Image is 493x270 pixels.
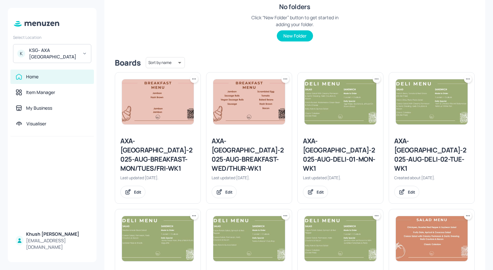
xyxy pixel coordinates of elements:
[13,35,91,40] div: Select Location
[394,136,469,173] div: AXA-[GEOGRAPHIC_DATA]-2025-AUG-DELI-02-TUE-WK1
[26,120,46,127] div: Visualiser
[134,189,141,195] div: Edit
[396,79,468,124] img: 2025-08-19-1755616353685mjtlix803an.jpeg
[122,216,194,261] img: 2025-09-04-1756996247491yl196r3rxs9.jpeg
[394,175,469,181] div: Created about [DATE].
[317,189,324,195] div: Edit
[277,30,313,41] button: New Folder
[29,47,78,60] div: KSG- AXA [GEOGRAPHIC_DATA]
[305,216,376,261] img: 2025-09-04-17569971853473513jxu8v8r.jpeg
[26,89,55,96] div: Item Manager
[246,14,344,28] div: Click “New Folder” button to get started in adding your folder.
[115,57,141,68] div: Boards
[303,136,378,173] div: AXA-[GEOGRAPHIC_DATA]-2025-AUG-DELI-01-MON-WK1
[408,189,415,195] div: Edit
[26,105,52,111] div: My Business
[212,175,287,181] div: Last updated [DATE].
[120,136,195,173] div: AXA-[GEOGRAPHIC_DATA]-2025-AUG-BREAKFAST-MON/TUES/FRI-WK1
[26,73,38,80] div: Home
[279,2,310,11] div: No folders
[212,136,287,173] div: AXA-[GEOGRAPHIC_DATA]-2025-AUG-BREAKFAST-WED/THUR-WK1
[146,56,185,69] div: Sort by name
[26,231,89,237] div: Khush [PERSON_NAME]
[213,216,285,261] img: 2025-09-04-1756996970634vylx6y43dm.jpeg
[303,175,378,181] div: Last updated [DATE].
[225,189,232,195] div: Edit
[26,237,89,250] div: [EMAIL_ADDRESS][DOMAIN_NAME]
[305,79,376,124] img: 2025-09-04-17569952878369lfmq5fsm7i.jpeg
[17,50,25,57] div: K
[122,79,194,124] img: 2025-09-25-175878897214309q37d4thk89.jpeg
[120,175,195,181] div: Last updated [DATE].
[213,79,285,124] img: 2025-09-25-1758789582880rx4ynvzacn.jpeg
[396,216,468,261] img: 2025-10-02-17594133432643qgrmlf4l6d.jpeg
